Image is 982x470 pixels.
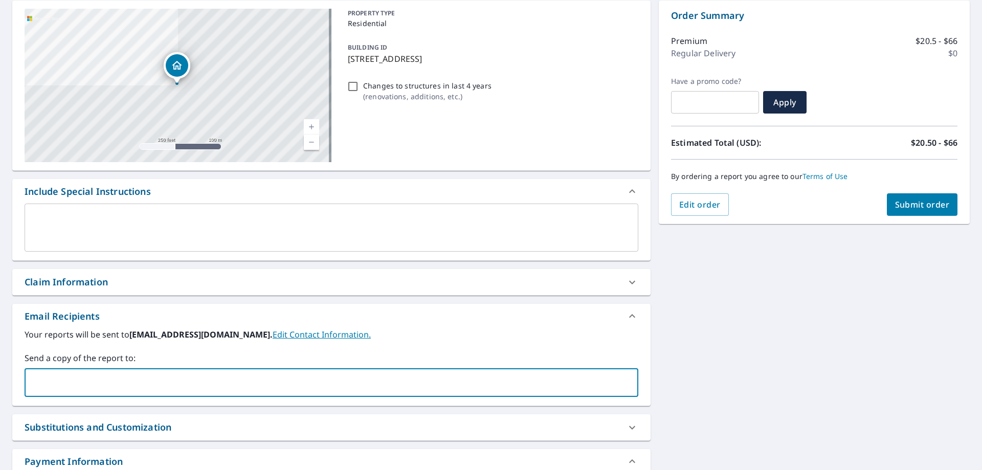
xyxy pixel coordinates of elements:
button: Submit order [887,193,958,216]
p: Residential [348,18,634,29]
p: PROPERTY TYPE [348,9,634,18]
b: [EMAIL_ADDRESS][DOMAIN_NAME]. [129,329,273,340]
p: Order Summary [671,9,957,23]
p: Regular Delivery [671,47,735,59]
p: Premium [671,35,707,47]
span: Submit order [895,199,950,210]
span: Apply [771,97,798,108]
button: Apply [763,91,807,114]
div: Email Recipients [25,309,100,323]
p: $20.5 - $66 [916,35,957,47]
p: [STREET_ADDRESS] [348,53,634,65]
p: By ordering a report you agree to our [671,172,957,181]
a: Current Level 17, Zoom In [304,119,319,135]
p: BUILDING ID [348,43,387,52]
button: Edit order [671,193,729,216]
div: Substitutions and Customization [12,414,651,440]
p: Changes to structures in last 4 years [363,80,492,91]
span: Edit order [679,199,721,210]
label: Send a copy of the report to: [25,352,638,364]
a: EditContactInfo [273,329,371,340]
p: ( renovations, additions, etc. ) [363,91,492,102]
div: Email Recipients [12,304,651,328]
div: Payment Information [25,455,123,468]
p: $20.50 - $66 [911,137,957,149]
div: Include Special Instructions [12,179,651,204]
label: Have a promo code? [671,77,759,86]
div: Substitutions and Customization [25,420,171,434]
div: Claim Information [12,269,651,295]
div: Claim Information [25,275,108,289]
a: Current Level 17, Zoom Out [304,135,319,150]
p: Estimated Total (USD): [671,137,814,149]
p: $0 [948,47,957,59]
div: Include Special Instructions [25,185,151,198]
label: Your reports will be sent to [25,328,638,341]
a: Terms of Use [802,171,848,181]
div: Dropped pin, building 1, Residential property, 3023 Polohilani Pl Honolulu, HI 96817 [164,52,190,84]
